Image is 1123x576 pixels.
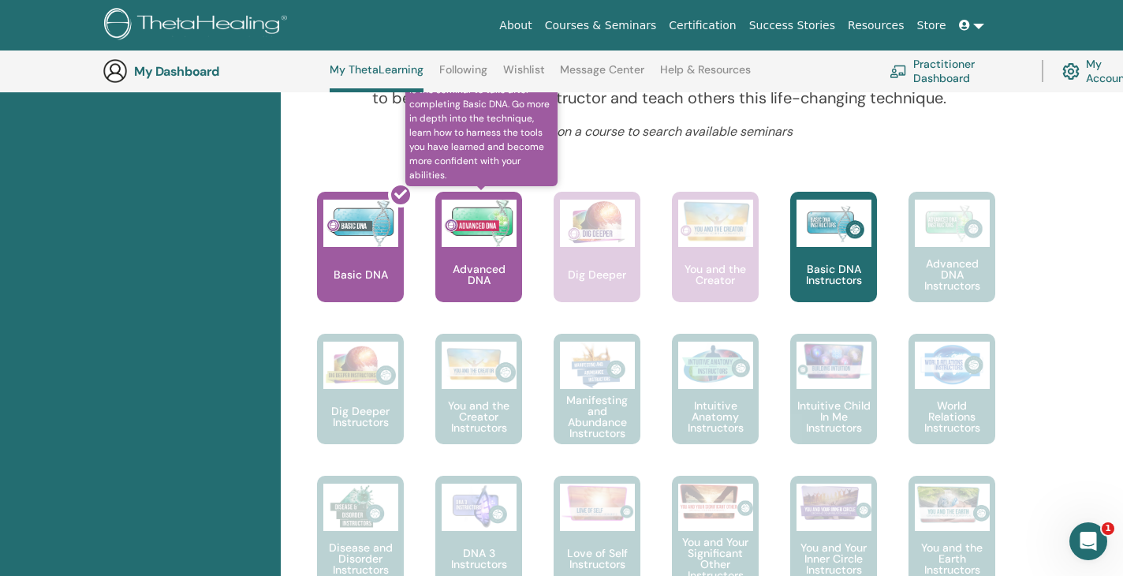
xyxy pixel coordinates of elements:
p: Click on a course to search available seminars [370,122,950,141]
img: chalkboard-teacher.svg [890,65,907,77]
img: generic-user-icon.jpg [103,58,128,84]
a: Basic DNA Instructors Basic DNA Instructors [790,192,877,334]
p: Love of Self Instructors [554,548,640,570]
p: You and the Earth Instructors [908,542,995,575]
img: World Relations Instructors [915,342,990,389]
img: Love of Self Instructors [560,484,635,522]
a: Wishlist [503,63,545,88]
a: Practitioner Dashboard [890,54,1023,88]
a: Certification [662,11,742,40]
p: Intuitive Child In Me Instructors [790,400,877,433]
img: You and Your Significant Other Instructors [678,484,753,519]
a: Advanced DNA Instructors Advanced DNA Instructors [908,192,995,334]
a: You and the Creator Instructors You and the Creator Instructors [435,334,522,476]
p: Dig Deeper [561,269,632,280]
a: Basic DNA Basic DNA [317,192,404,334]
img: You and the Creator [678,200,753,243]
p: World Relations Instructors [908,400,995,433]
p: Disease and Disorder Instructors [317,542,404,575]
img: Basic DNA [323,200,398,247]
h3: My Dashboard [134,64,292,79]
p: You and the Creator Instructors [435,400,522,433]
iframe: Intercom live chat [1069,522,1107,560]
img: Manifesting and Abundance Instructors [560,342,635,389]
p: You and the Creator [672,264,759,286]
span: 1 [1102,522,1114,535]
a: Dig Deeper Instructors Dig Deeper Instructors [317,334,404,476]
img: Advanced DNA [442,200,517,247]
img: Dig Deeper Instructors [323,342,398,389]
a: Store [911,11,953,40]
a: Manifesting and Abundance Instructors Manifesting and Abundance Instructors [554,334,640,476]
p: DNA 3 Instructors [435,548,522,570]
a: Dig Deeper Dig Deeper [554,192,640,334]
img: Dig Deeper [560,200,635,247]
img: You and Your Inner Circle Instructors [797,484,871,522]
p: Manifesting and Abundance Instructors [554,395,640,439]
p: Basic DNA Instructors [790,264,877,286]
a: Intuitive Child In Me Instructors Intuitive Child In Me Instructors [790,334,877,476]
img: Disease and Disorder Instructors [323,484,398,531]
a: Success Stories [743,11,841,40]
a: Message Center [560,63,644,88]
img: Basic DNA Instructors [797,200,871,247]
img: You and the Earth Instructors [915,484,990,525]
img: Advanced DNA Instructors [915,200,990,247]
p: Advanced DNA Instructors [908,258,995,291]
a: is the seminar to take after completing Basic DNA. Go more in depth into the technique, learn how... [435,192,522,334]
a: Help & Resources [660,63,751,88]
a: Resources [841,11,911,40]
span: is the seminar to take after completing Basic DNA. Go more in depth into the technique, learn how... [405,79,558,186]
p: You and Your Inner Circle Instructors [790,542,877,575]
a: You and the Creator You and the Creator [672,192,759,334]
p: Advanced DNA [435,264,522,286]
img: cog.svg [1062,59,1080,84]
img: Intuitive Anatomy Instructors [678,342,753,389]
a: World Relations Instructors World Relations Instructors [908,334,995,476]
img: DNA 3 Instructors [442,484,517,531]
img: You and the Creator Instructors [442,342,517,389]
a: My ThetaLearning [330,63,423,92]
img: logo.png [104,8,293,43]
a: Intuitive Anatomy Instructors Intuitive Anatomy Instructors [672,334,759,476]
img: Intuitive Child In Me Instructors [797,342,871,380]
a: Courses & Seminars [539,11,663,40]
p: Intuitive Anatomy Instructors [672,400,759,433]
a: Following [439,63,487,88]
p: Dig Deeper Instructors [317,406,404,428]
a: About [493,11,538,40]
